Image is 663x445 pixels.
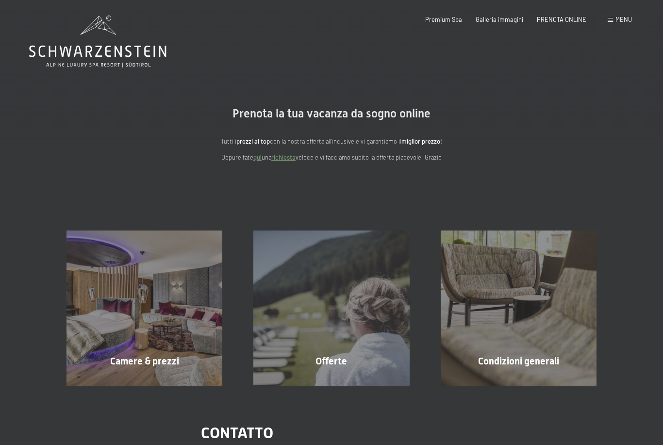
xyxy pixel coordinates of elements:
[476,16,523,23] a: Galleria immagini
[110,355,179,367] span: Camere & prezzi
[51,231,238,386] a: Vacanze in Trentino Alto Adige all'Hotel Schwarzenstein Camere & prezzi
[271,153,296,161] a: richiesta
[236,137,270,145] strong: prezzi al top
[232,107,431,120] span: Prenota la tua vacanza da sogno online
[537,16,586,23] a: PRENOTA ONLINE
[137,136,526,146] p: Tutti i con la nostra offerta all'incusive e vi garantiamo il !
[478,355,559,367] span: Condizioni generali
[201,424,273,442] span: Contatto
[425,231,612,386] a: Vacanze in Trentino Alto Adige all'Hotel Schwarzenstein Condizioni generali
[615,16,632,23] span: Menu
[137,152,526,162] p: Oppure fate una veloce e vi facciamo subito la offerta piacevole. Grazie
[425,16,462,23] a: Premium Spa
[401,137,440,145] strong: miglior prezzo
[238,231,425,386] a: Vacanze in Trentino Alto Adige all'Hotel Schwarzenstein Offerte
[253,153,262,161] a: quì
[315,355,347,367] span: Offerte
